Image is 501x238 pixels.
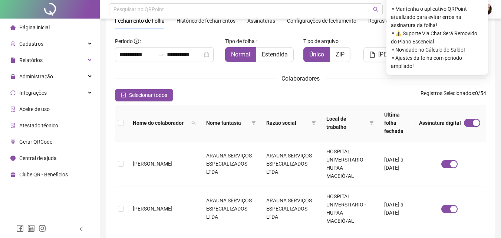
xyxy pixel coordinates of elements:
span: file [10,58,16,63]
span: qrcode [10,139,16,144]
span: Cadastros [19,41,43,47]
span: Local de trabalho [326,115,366,131]
span: file [369,52,375,58]
span: ⚬ ⚠️ Suporte Via Chat Será Removido do Plano Essencial [391,29,484,46]
span: Selecionar todos [129,91,167,99]
span: Nome do colaborador [133,119,188,127]
span: Relatórios [19,57,43,63]
span: Colaboradores [281,75,320,82]
span: Histórico de fechamentos [177,18,235,24]
span: Razão social [266,119,309,127]
span: check-square [121,92,126,98]
td: [DATE] a [DATE] [378,141,413,186]
td: ARAUNA SERVIÇOS ESPECIALIZADOS LTDA [200,141,260,186]
td: HOSPITAL UNIVERSITARIO - HUPAA - MACEIÓ/AL [320,186,378,231]
span: [PERSON_NAME] [378,50,423,59]
span: linkedin [27,225,35,232]
span: ⚬ Mantenha o aplicativo QRPoint atualizado para evitar erros na assinatura da folha! [391,5,484,29]
span: Configurações de fechamento [287,18,356,23]
span: Período [115,38,133,44]
span: filter [250,117,257,128]
span: search [191,121,196,125]
span: home [10,25,16,30]
span: facebook [16,225,24,232]
span: Normal [231,51,250,58]
span: ⚬ Novidade no Cálculo do Saldo! [391,46,484,54]
span: left [79,226,84,232]
span: filter [310,117,317,128]
span: gift [10,172,16,177]
span: info-circle [134,39,139,44]
span: search [373,7,379,12]
button: [PERSON_NAME] [363,47,429,62]
span: Regras alteradas [368,18,408,23]
span: Nome fantasia [206,119,248,127]
span: Clube QR - Beneficios [19,172,68,177]
td: ARAUNA SERVIÇOS ESPECIALIZADOS LTDA [200,186,260,231]
span: Aceite de uso [19,106,50,112]
span: solution [10,123,16,128]
span: Assinatura digital [419,119,461,127]
span: Central de ajuda [19,155,57,161]
span: Atestado técnico [19,123,58,128]
span: search [190,117,197,128]
span: user-add [10,41,16,46]
span: Gerar QRCode [19,139,52,145]
span: info-circle [10,156,16,161]
span: Tipo de folha [225,37,255,45]
span: filter [251,121,256,125]
span: Fechamento de Folha [115,18,165,24]
span: [PERSON_NAME] [133,206,172,212]
td: ARAUNA SERVIÇOS ESPECIALIZADOS LTDA [260,141,320,186]
span: Estendida [262,51,288,58]
span: Página inicial [19,25,50,30]
span: filter [368,113,375,133]
span: lock [10,74,16,79]
span: Integrações [19,90,47,96]
td: ARAUNA SERVIÇOS ESPECIALIZADOS LTDA [260,186,320,231]
span: ⚬ Ajustes da folha com período ampliado! [391,54,484,70]
span: instagram [39,225,46,232]
span: Registros Selecionados [421,90,474,96]
span: Único [309,51,324,58]
th: Última folha fechada [378,105,413,141]
span: Tipo de arquivo [303,37,339,45]
span: filter [369,121,374,125]
span: audit [10,107,16,112]
button: Selecionar todos [115,89,173,101]
td: HOSPITAL UNIVERSITARIO - HUPAA - MACEIÓ/AL [320,141,378,186]
span: : 0 / 54 [421,89,486,101]
span: filter [312,121,316,125]
span: ZIP [336,51,345,58]
span: Assinaturas [247,18,275,23]
td: [DATE] a [DATE] [378,186,413,231]
span: swap-right [158,52,164,58]
span: to [158,52,164,58]
span: [PERSON_NAME] [133,161,172,167]
span: sync [10,90,16,95]
span: Administração [19,74,53,79]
